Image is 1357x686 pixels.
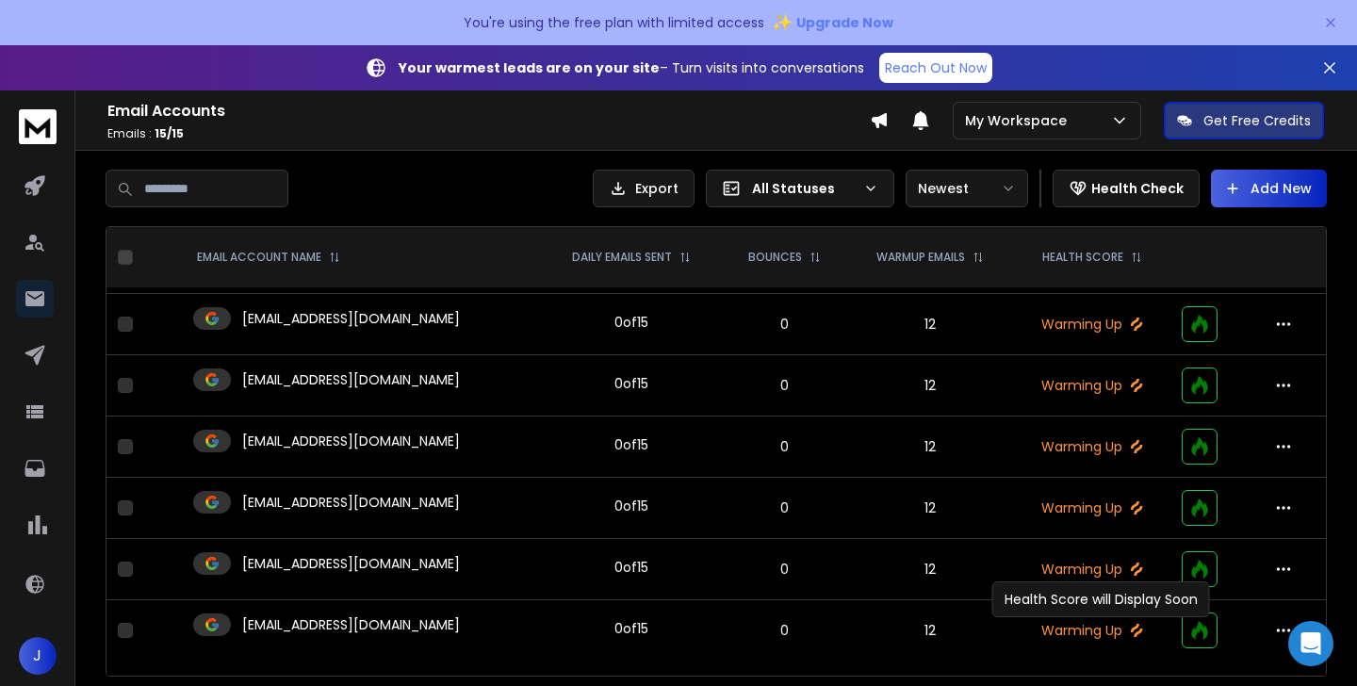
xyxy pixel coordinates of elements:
[772,4,893,41] button: ✨Upgrade Now
[846,539,1013,600] td: 12
[1091,179,1184,198] p: Health Check
[1203,111,1311,130] p: Get Free Credits
[1164,102,1324,139] button: Get Free Credits
[242,615,460,634] p: [EMAIL_ADDRESS][DOMAIN_NAME]
[242,554,460,573] p: [EMAIL_ADDRESS][DOMAIN_NAME]
[752,179,856,198] p: All Statuses
[1211,170,1327,207] button: Add New
[614,497,648,515] div: 0 of 15
[19,637,57,675] button: J
[796,13,893,32] span: Upgrade Now
[748,250,802,265] p: BOUNCES
[846,416,1013,478] td: 12
[885,58,987,77] p: Reach Out Now
[965,111,1074,130] p: My Workspace
[846,355,1013,416] td: 12
[906,170,1028,207] button: Newest
[992,581,1210,617] div: Health Score will Display Soon
[846,294,1013,355] td: 12
[572,250,672,265] p: DAILY EMAILS SENT
[733,621,835,640] p: 0
[107,126,870,141] p: Emails :
[399,58,864,77] p: – Turn visits into conversations
[1024,376,1159,395] p: Warming Up
[614,619,648,638] div: 0 of 15
[242,370,460,389] p: [EMAIL_ADDRESS][DOMAIN_NAME]
[107,100,870,122] h1: Email Accounts
[1042,250,1123,265] p: HEALTH SCORE
[614,435,648,454] div: 0 of 15
[846,600,1013,661] td: 12
[846,478,1013,539] td: 12
[1024,315,1159,334] p: Warming Up
[464,13,764,32] p: You're using the free plan with limited access
[593,170,695,207] button: Export
[155,125,184,141] span: 15 / 15
[1288,621,1333,666] div: Open Intercom Messenger
[614,374,648,393] div: 0 of 15
[197,250,340,265] div: EMAIL ACCOUNT NAME
[242,432,460,450] p: [EMAIL_ADDRESS][DOMAIN_NAME]
[614,558,648,577] div: 0 of 15
[1024,560,1159,579] p: Warming Up
[1024,621,1159,640] p: Warming Up
[242,309,460,328] p: [EMAIL_ADDRESS][DOMAIN_NAME]
[1024,437,1159,456] p: Warming Up
[733,376,835,395] p: 0
[19,109,57,144] img: logo
[399,58,660,77] strong: Your warmest leads are on your site
[772,9,793,36] span: ✨
[879,53,992,83] a: Reach Out Now
[733,315,835,334] p: 0
[614,313,648,332] div: 0 of 15
[733,560,835,579] p: 0
[242,493,460,512] p: [EMAIL_ADDRESS][DOMAIN_NAME]
[733,437,835,456] p: 0
[1053,170,1200,207] button: Health Check
[1024,498,1159,517] p: Warming Up
[876,250,965,265] p: WARMUP EMAILS
[733,498,835,517] p: 0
